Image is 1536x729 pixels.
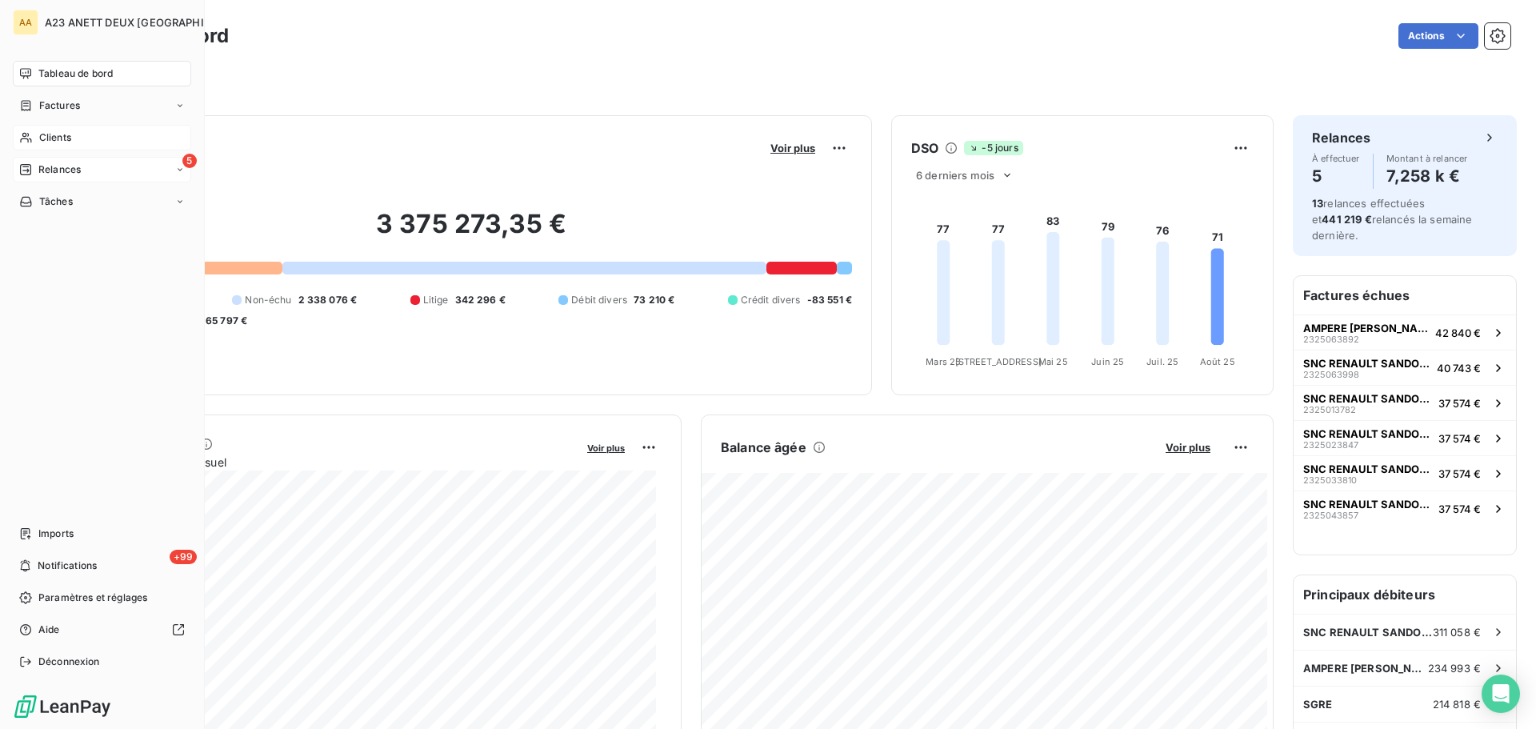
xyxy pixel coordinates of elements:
[1303,626,1433,639] span: SNC RENAULT SANDOUVILLE
[1312,197,1323,210] span: 13
[1294,455,1516,491] button: SNC RENAULT SANDOUVILLE232503381037 574 €
[571,293,627,307] span: Débit divers
[38,527,74,541] span: Imports
[1294,314,1516,350] button: AMPERE [PERSON_NAME] SAS232506389242 840 €
[1294,276,1516,314] h6: Factures échues
[1303,511,1358,520] span: 2325043857
[1312,128,1370,147] h6: Relances
[1433,626,1481,639] span: 311 058 €
[1303,334,1359,344] span: 2325063892
[1303,392,1432,405] span: SNC RENAULT SANDOUVILLE
[1091,356,1124,367] tspan: Juin 25
[1294,385,1516,420] button: SNC RENAULT SANDOUVILLE232501378237 574 €
[721,438,806,457] h6: Balance âgée
[13,125,191,150] a: Clients
[38,66,113,81] span: Tableau de bord
[1437,362,1481,375] span: 40 743 €
[1428,662,1481,675] span: 234 993 €
[1433,698,1481,711] span: 214 818 €
[455,293,506,307] span: 342 296 €
[1312,197,1473,242] span: relances effectuées et relancés la semaine dernière.
[964,141,1022,155] span: -5 jours
[1438,503,1481,515] span: 37 574 €
[13,93,191,118] a: Factures
[39,98,80,113] span: Factures
[1303,440,1358,450] span: 2325023847
[1322,213,1371,226] span: 441 219 €
[1200,356,1235,367] tspan: Août 25
[90,454,576,471] span: Chiffre d'affaires mensuel
[1166,441,1210,454] span: Voir plus
[1146,356,1178,367] tspan: Juil. 25
[1303,463,1432,475] span: SNC RENAULT SANDOUVILLE
[911,138,938,158] h6: DSO
[298,293,358,307] span: 2 338 076 €
[13,521,191,547] a: Imports
[1303,475,1357,485] span: 2325033810
[423,293,449,307] span: Litige
[1161,440,1215,455] button: Voir plus
[1303,322,1429,334] span: AMPERE [PERSON_NAME] SAS
[182,154,197,168] span: 5
[1294,575,1516,614] h6: Principaux débiteurs
[1294,350,1516,385] button: SNC RENAULT SANDOUVILLE232506399840 743 €
[1435,326,1481,339] span: 42 840 €
[90,208,852,256] h2: 3 375 273,35 €
[1303,370,1359,379] span: 2325063998
[1386,163,1468,189] h4: 7,258 k €
[1038,356,1068,367] tspan: Mai 25
[741,293,801,307] span: Crédit divers
[955,356,1042,367] tspan: [STREET_ADDRESS]
[13,694,112,719] img: Logo LeanPay
[634,293,674,307] span: 73 210 €
[1303,405,1356,415] span: 2325013782
[1303,698,1333,711] span: SGRE
[1438,397,1481,410] span: 37 574 €
[926,356,961,367] tspan: Mars 25
[13,157,191,182] a: 5Relances
[13,585,191,611] a: Paramètres et réglages
[1303,662,1428,675] span: AMPERE [PERSON_NAME] SAS
[39,194,73,209] span: Tâches
[916,169,994,182] span: 6 derniers mois
[13,617,191,643] a: Aide
[13,10,38,35] div: AA
[1312,154,1360,163] span: À effectuer
[39,130,71,145] span: Clients
[170,550,197,564] span: +99
[13,189,191,214] a: Tâches
[38,655,100,669] span: Déconnexion
[582,440,630,455] button: Voir plus
[45,16,247,29] span: A23 ANETT DEUX [GEOGRAPHIC_DATA]
[587,443,625,454] span: Voir plus
[201,314,247,328] span: -65 797 €
[38,559,97,573] span: Notifications
[1303,357,1430,370] span: SNC RENAULT SANDOUVILLE
[1303,427,1432,440] span: SNC RENAULT SANDOUVILLE
[766,141,820,155] button: Voir plus
[1438,432,1481,445] span: 37 574 €
[1438,467,1481,480] span: 37 574 €
[1482,675,1520,713] div: Open Intercom Messenger
[807,293,852,307] span: -83 551 €
[38,162,81,177] span: Relances
[38,591,147,605] span: Paramètres et réglages
[1303,498,1432,511] span: SNC RENAULT SANDOUVILLE
[1294,491,1516,526] button: SNC RENAULT SANDOUVILLE232504385737 574 €
[245,293,291,307] span: Non-échu
[1312,163,1360,189] h4: 5
[13,61,191,86] a: Tableau de bord
[770,142,815,154] span: Voir plus
[1294,420,1516,455] button: SNC RENAULT SANDOUVILLE232502384737 574 €
[38,623,60,637] span: Aide
[1386,154,1468,163] span: Montant à relancer
[1398,23,1478,49] button: Actions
